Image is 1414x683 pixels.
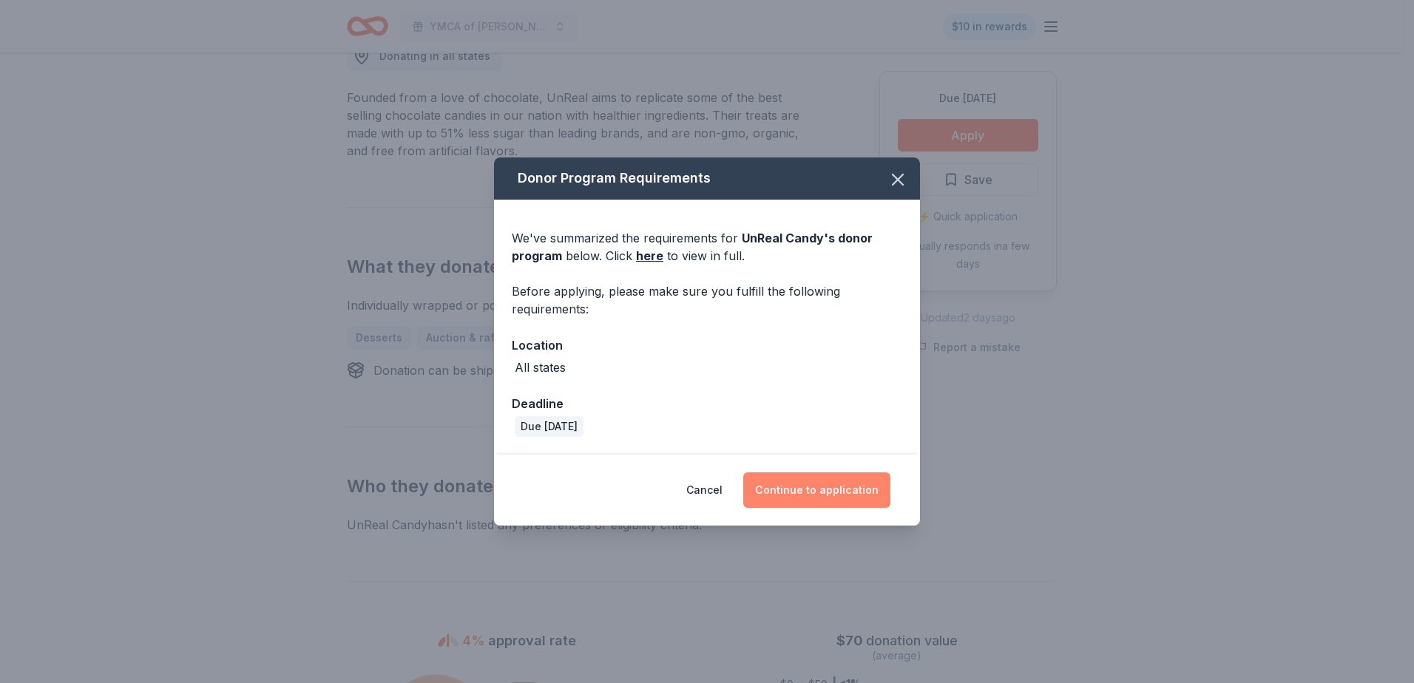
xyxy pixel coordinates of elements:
button: Cancel [686,472,723,508]
div: Deadline [512,394,902,413]
a: here [636,247,663,265]
div: Before applying, please make sure you fulfill the following requirements: [512,282,902,318]
div: All states [515,359,566,376]
div: We've summarized the requirements for below. Click to view in full. [512,229,902,265]
button: Continue to application [743,472,890,508]
div: Donor Program Requirements [494,157,920,200]
div: Location [512,336,902,355]
div: Due [DATE] [515,416,583,437]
